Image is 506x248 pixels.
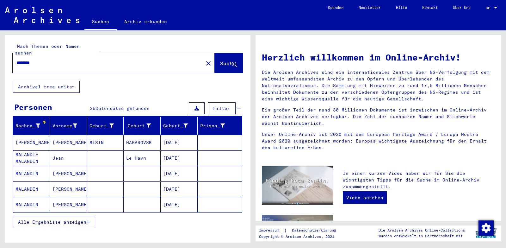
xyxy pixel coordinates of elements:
[89,123,114,129] div: Geburtsname
[343,170,495,190] p: In einem kurzen Video haben wir für Sie die wichtigsten Tipps für die Suche im Online-Archiv zusa...
[262,51,495,64] h1: Herzlich willkommen im Online-Archiv!
[474,225,498,241] img: yv_logo.png
[90,105,96,111] span: 25
[198,117,242,135] mat-header-cell: Prisoner #
[87,135,124,150] mat-cell: MISIN
[13,166,50,181] mat-cell: MALANDIN
[259,234,344,239] p: Copyright © Arolsen Archives, 2021
[52,121,87,131] div: Vorname
[13,216,95,228] button: Alle Ergebnisse anzeigen
[13,81,80,93] button: Archival tree units
[343,191,387,204] a: Video ansehen
[13,135,50,150] mat-cell: [PERSON_NAME]
[14,101,52,113] div: Personen
[478,220,494,236] img: Zustimmung ändern
[15,121,50,131] div: Nachname
[84,14,117,30] a: Suchen
[13,181,50,197] mat-cell: MALANDIN
[208,102,236,114] button: Filter
[117,14,175,29] a: Archiv erkunden
[124,150,161,166] mat-cell: Le Havn
[13,117,50,135] mat-header-cell: Nachname
[259,227,284,234] a: Impressum
[163,123,188,129] div: Geburtsdatum
[15,43,80,56] mat-label: Nach Themen oder Namen suchen
[213,105,230,111] span: Filter
[205,60,212,67] mat-icon: close
[486,6,493,10] span: DE
[262,69,495,102] p: Die Arolsen Archives sind ein internationales Zentrum über NS-Verfolgung mit dem weltweit umfasse...
[287,227,344,234] a: Datenschutzerklärung
[50,150,87,166] mat-cell: Jean
[50,135,87,150] mat-cell: [PERSON_NAME]
[50,181,87,197] mat-cell: [PERSON_NAME]
[50,117,87,135] mat-header-cell: Vorname
[163,121,197,131] div: Geburtsdatum
[13,150,50,166] mat-cell: MALANDIE MALANDIN
[161,135,198,150] mat-cell: [DATE]
[13,197,50,212] mat-cell: MALANDIN
[200,121,234,131] div: Prisoner #
[126,123,151,129] div: Geburt‏
[87,117,124,135] mat-header-cell: Geburtsname
[89,121,124,131] div: Geburtsname
[161,166,198,181] mat-cell: [DATE]
[96,105,150,111] span: Datensätze gefunden
[126,121,160,131] div: Geburt‏
[161,150,198,166] mat-cell: [DATE]
[5,7,79,23] img: Arolsen_neg.svg
[215,53,243,73] button: Suche
[50,166,87,181] mat-cell: [PERSON_NAME]
[15,123,40,129] div: Nachname
[200,123,225,129] div: Prisoner #
[50,197,87,212] mat-cell: [PERSON_NAME]
[379,227,465,233] p: Die Arolsen Archives Online-Collections
[202,57,215,69] button: Clear
[124,117,161,135] mat-header-cell: Geburt‏
[262,131,495,151] p: Unser Online-Archiv ist 2020 mit dem European Heritage Award / Europa Nostra Award 2020 ausgezeic...
[161,197,198,212] mat-cell: [DATE]
[259,227,344,234] div: |
[161,181,198,197] mat-cell: [DATE]
[220,60,236,67] span: Suche
[262,166,333,205] img: video.jpg
[161,117,198,135] mat-header-cell: Geburtsdatum
[124,135,161,150] mat-cell: HABAROVSK
[379,233,465,239] p: wurden entwickelt in Partnerschaft mit
[52,123,77,129] div: Vorname
[18,219,86,225] span: Alle Ergebnisse anzeigen
[262,107,495,127] p: Ein großer Teil der rund 30 Millionen Dokumente ist inzwischen im Online-Archiv der Arolsen Archi...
